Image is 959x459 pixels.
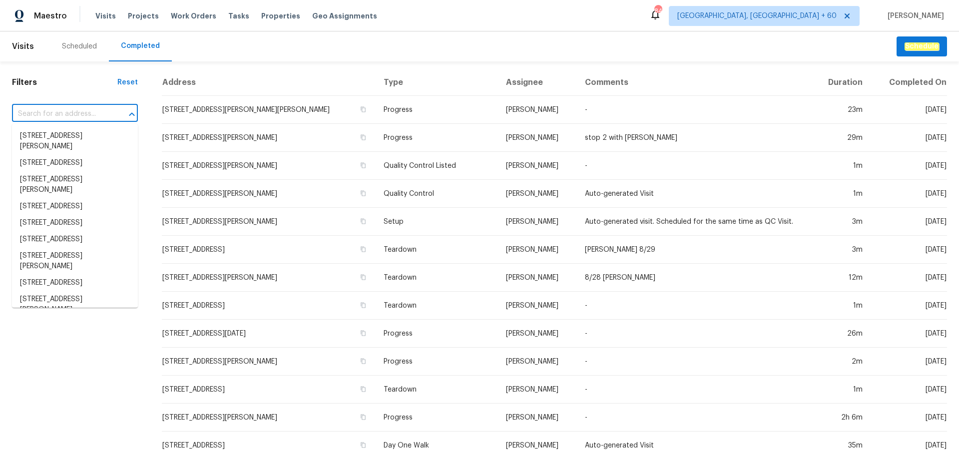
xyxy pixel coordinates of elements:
[376,236,498,264] td: Teardown
[128,11,159,21] span: Projects
[162,96,376,124] td: [STREET_ADDRESS][PERSON_NAME][PERSON_NAME]
[577,404,813,432] td: -
[654,6,661,16] div: 842
[871,180,947,208] td: [DATE]
[813,180,871,208] td: 1m
[162,292,376,320] td: [STREET_ADDRESS]
[813,264,871,292] td: 12m
[498,376,577,404] td: [PERSON_NAME]
[12,128,138,155] li: [STREET_ADDRESS][PERSON_NAME]
[498,264,577,292] td: [PERSON_NAME]
[871,376,947,404] td: [DATE]
[677,11,837,21] span: [GEOGRAPHIC_DATA], [GEOGRAPHIC_DATA] + 60
[871,236,947,264] td: [DATE]
[12,198,138,215] li: [STREET_ADDRESS]
[498,180,577,208] td: [PERSON_NAME]
[871,348,947,376] td: [DATE]
[376,208,498,236] td: Setup
[376,292,498,320] td: Teardown
[162,264,376,292] td: [STREET_ADDRESS][PERSON_NAME]
[121,41,160,51] div: Completed
[162,376,376,404] td: [STREET_ADDRESS]
[359,189,368,198] button: Copy Address
[498,152,577,180] td: [PERSON_NAME]
[359,301,368,310] button: Copy Address
[312,11,377,21] span: Geo Assignments
[577,292,813,320] td: -
[162,404,376,432] td: [STREET_ADDRESS][PERSON_NAME]
[12,291,138,318] li: [STREET_ADDRESS][PERSON_NAME]
[376,180,498,208] td: Quality Control
[171,11,216,21] span: Work Orders
[12,248,138,275] li: [STREET_ADDRESS][PERSON_NAME]
[498,292,577,320] td: [PERSON_NAME]
[813,96,871,124] td: 23m
[498,320,577,348] td: [PERSON_NAME]
[162,208,376,236] td: [STREET_ADDRESS][PERSON_NAME]
[359,441,368,450] button: Copy Address
[577,320,813,348] td: -
[871,124,947,152] td: [DATE]
[905,42,939,50] em: Schedule
[498,348,577,376] td: [PERSON_NAME]
[577,69,813,96] th: Comments
[12,77,117,87] h1: Filters
[359,161,368,170] button: Copy Address
[376,404,498,432] td: Progress
[813,292,871,320] td: 1m
[498,124,577,152] td: [PERSON_NAME]
[62,41,97,51] div: Scheduled
[12,231,138,248] li: [STREET_ADDRESS]
[498,69,577,96] th: Assignee
[125,107,139,121] button: Close
[577,376,813,404] td: -
[95,11,116,21] span: Visits
[162,69,376,96] th: Address
[577,264,813,292] td: 8/28 [PERSON_NAME]
[12,215,138,231] li: [STREET_ADDRESS]
[813,348,871,376] td: 2m
[813,152,871,180] td: 1m
[12,275,138,291] li: [STREET_ADDRESS]
[261,11,300,21] span: Properties
[12,106,110,122] input: Search for an address...
[871,264,947,292] td: [DATE]
[577,348,813,376] td: -
[884,11,944,21] span: [PERSON_NAME]
[897,36,947,57] button: Schedule
[871,69,947,96] th: Completed On
[12,35,34,57] span: Visits
[577,124,813,152] td: stop 2 with [PERSON_NAME]
[498,236,577,264] td: [PERSON_NAME]
[162,152,376,180] td: [STREET_ADDRESS][PERSON_NAME]
[871,152,947,180] td: [DATE]
[359,385,368,394] button: Copy Address
[12,171,138,198] li: [STREET_ADDRESS][PERSON_NAME]
[813,69,871,96] th: Duration
[813,236,871,264] td: 3m
[813,376,871,404] td: 1m
[359,133,368,142] button: Copy Address
[498,96,577,124] td: [PERSON_NAME]
[359,357,368,366] button: Copy Address
[871,292,947,320] td: [DATE]
[162,320,376,348] td: [STREET_ADDRESS][DATE]
[577,180,813,208] td: Auto-generated Visit
[359,217,368,226] button: Copy Address
[577,96,813,124] td: -
[498,404,577,432] td: [PERSON_NAME]
[376,69,498,96] th: Type
[376,152,498,180] td: Quality Control Listed
[498,208,577,236] td: [PERSON_NAME]
[376,124,498,152] td: Progress
[376,376,498,404] td: Teardown
[34,11,67,21] span: Maestro
[359,273,368,282] button: Copy Address
[376,264,498,292] td: Teardown
[162,124,376,152] td: [STREET_ADDRESS][PERSON_NAME]
[162,180,376,208] td: [STREET_ADDRESS][PERSON_NAME]
[162,348,376,376] td: [STREET_ADDRESS][PERSON_NAME]
[117,77,138,87] div: Reset
[376,348,498,376] td: Progress
[813,404,871,432] td: 2h 6m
